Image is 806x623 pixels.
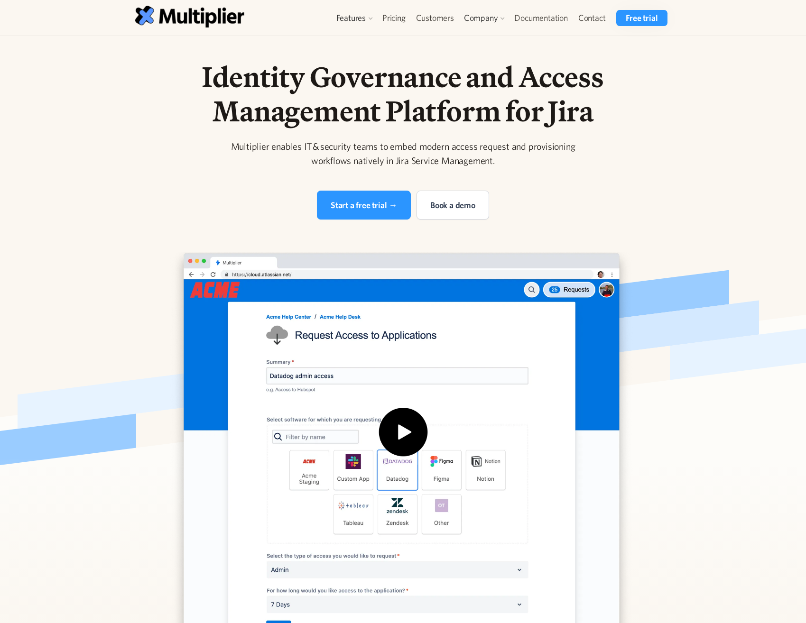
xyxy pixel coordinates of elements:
div: Features [332,10,377,26]
a: Start a free trial → [317,191,411,220]
a: Pricing [377,10,411,26]
a: Book a demo [417,191,489,220]
h1: Identity Governance and Access Management Platform for Jira [160,60,646,128]
div: Book a demo [430,199,475,211]
div: Company [459,10,510,26]
a: Contact [573,10,611,26]
div: Multiplier enables IT & security teams to embed modern access request and provisioning workflows ... [221,139,585,168]
div: Start a free trial → [331,199,397,211]
a: Customers [411,10,459,26]
img: Play icon [373,408,434,468]
a: Documentation [509,10,573,26]
a: Free trial [616,10,667,26]
div: Features [336,12,366,24]
div: Company [464,12,498,24]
